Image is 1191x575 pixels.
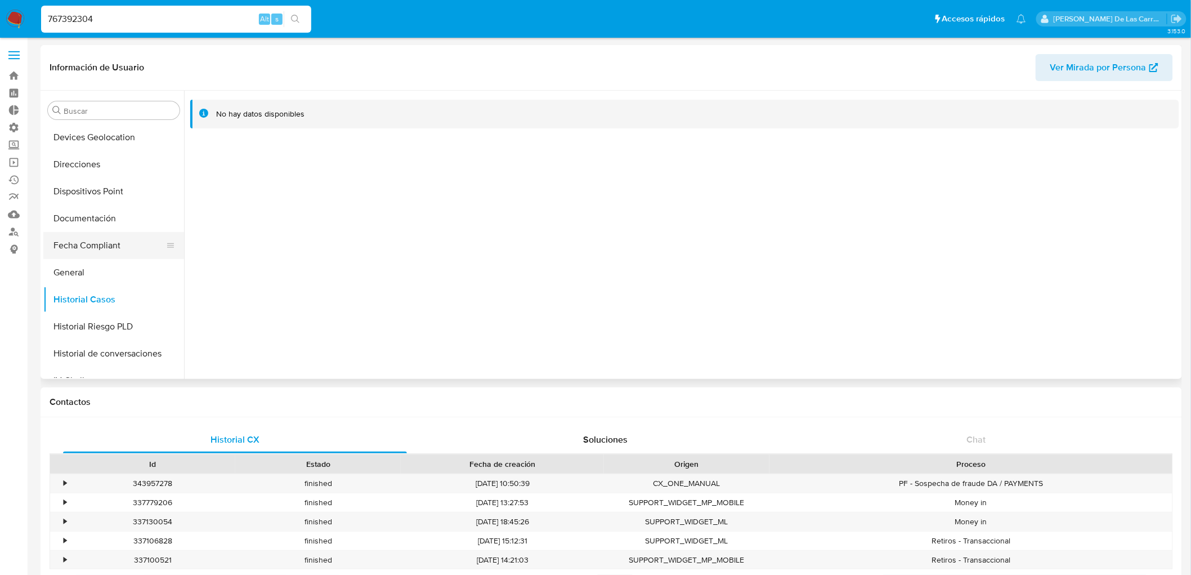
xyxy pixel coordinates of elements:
[604,532,769,550] div: SUPPORT_WIDGET_ML
[777,458,1165,470] div: Proceso
[43,313,184,340] button: Historial Riesgo PLD
[64,478,66,489] div: •
[43,286,184,313] button: Historial Casos
[260,14,269,24] span: Alt
[70,493,235,512] div: 337779206
[43,367,184,394] button: IV Challenges
[769,512,1172,531] div: Money in
[70,532,235,550] div: 337106828
[41,12,311,26] input: Buscar usuario o caso...
[942,13,1005,25] span: Accesos rápidos
[64,536,66,546] div: •
[1054,14,1167,24] p: delfina.delascarreras@mercadolibre.com
[604,512,769,531] div: SUPPORT_WIDGET_ML
[43,151,184,178] button: Direcciones
[1017,14,1026,24] a: Notificaciones
[769,532,1172,550] div: Retiros - Transaccional
[50,62,144,73] h1: Información de Usuario
[967,433,986,446] span: Chat
[243,458,393,470] div: Estado
[401,551,604,569] div: [DATE] 14:21:03
[401,512,604,531] div: [DATE] 18:45:26
[64,106,175,116] input: Buscar
[604,474,769,493] div: CX_ONE_MANUAL
[1036,54,1173,81] button: Ver Mirada por Persona
[769,474,1172,493] div: PF - Sospecha de fraude DA / PAYMENTS
[43,124,184,151] button: Devices Geolocation
[409,458,596,470] div: Fecha de creación
[235,512,401,531] div: finished
[211,433,259,446] span: Historial CX
[70,551,235,569] div: 337100521
[1171,13,1183,25] a: Salir
[235,493,401,512] div: finished
[284,11,307,27] button: search-icon
[70,474,235,493] div: 343957278
[769,493,1172,512] div: Money in
[235,551,401,569] div: finished
[43,232,175,259] button: Fecha Compliant
[401,474,604,493] div: [DATE] 10:50:39
[64,555,66,565] div: •
[401,532,604,550] div: [DATE] 15:12:31
[604,551,769,569] div: SUPPORT_WIDGET_MP_MOBILE
[64,516,66,527] div: •
[50,396,1173,408] h1: Contactos
[604,493,769,512] div: SUPPORT_WIDGET_MP_MOBILE
[584,433,628,446] span: Soluciones
[43,178,184,205] button: Dispositivos Point
[1050,54,1147,81] span: Ver Mirada por Persona
[52,106,61,115] button: Buscar
[64,497,66,508] div: •
[401,493,604,512] div: [DATE] 13:27:53
[235,474,401,493] div: finished
[78,458,227,470] div: Id
[235,532,401,550] div: finished
[43,340,184,367] button: Historial de conversaciones
[43,205,184,232] button: Documentación
[43,259,184,286] button: General
[275,14,279,24] span: s
[612,458,762,470] div: Origen
[70,512,235,531] div: 337130054
[769,551,1172,569] div: Retiros - Transaccional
